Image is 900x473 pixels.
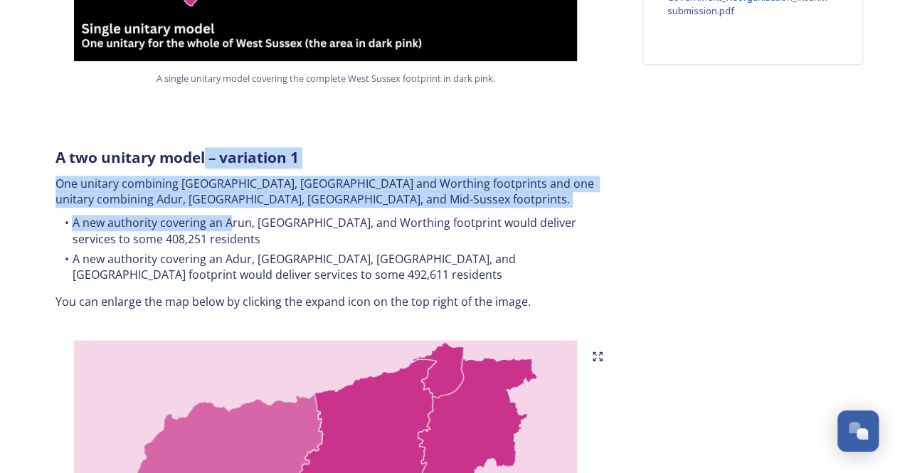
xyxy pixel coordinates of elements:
span: A single unitary model covering the complete West Sussex footprint in dark pink. [157,72,495,85]
p: You can enlarge the map below by clicking the expand icon on the top right of the image. [55,294,596,310]
li: A new authority covering an Arun, [GEOGRAPHIC_DATA], and Worthing footprint would deliver service... [55,215,596,247]
p: One unitary combining [GEOGRAPHIC_DATA], [GEOGRAPHIC_DATA] and Worthing footprints and one unitar... [55,176,596,208]
button: Open Chat [837,410,879,452]
strong: A two unitary model – variation 1 [55,147,299,167]
li: A new authority covering an Adur, [GEOGRAPHIC_DATA], [GEOGRAPHIC_DATA], and [GEOGRAPHIC_DATA] foo... [55,251,596,283]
